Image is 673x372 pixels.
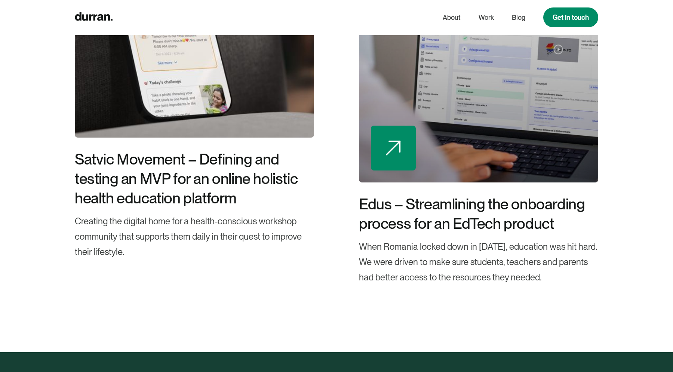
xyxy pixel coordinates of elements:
div: Satvic Movement – Defining and testing an MVP for an online holistic health education platform [75,150,314,208]
a: About [443,10,461,25]
a: Blog [512,10,525,25]
div: When Romania locked down in [DATE], education was hit hard. We were driven to make sure students,... [359,239,598,285]
a: Get in touch [543,7,598,27]
div: Creating the digital home for a health-conscious workshop community that supports them daily in t... [75,214,314,259]
a: home [75,10,113,25]
a: Work [479,10,494,25]
div: Edus – Streamlining the onboarding process for an EdTech product [359,194,598,233]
